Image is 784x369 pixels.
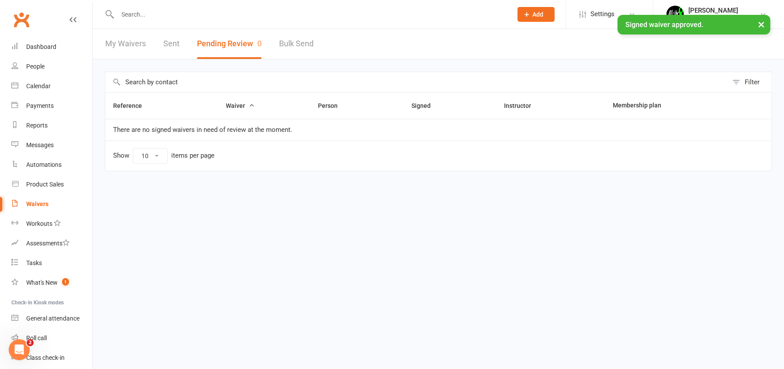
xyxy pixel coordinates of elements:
div: Class check-in [26,354,65,361]
button: Instructor [504,100,541,111]
div: Calendar [26,83,51,90]
div: Motiv8 Dance [688,14,738,22]
span: Signed [412,102,441,109]
div: Tasks [26,259,42,266]
a: Product Sales [11,175,92,194]
div: Signed waiver approved. [618,15,770,34]
span: Reference [113,102,152,109]
div: Roll call [26,335,47,341]
div: Payments [26,102,54,109]
div: Waivers [26,200,48,207]
span: Add [533,11,544,18]
button: Person [318,100,348,111]
a: Class kiosk mode [11,348,92,368]
a: Payments [11,96,92,116]
a: Tasks [11,253,92,273]
button: Signed [412,100,441,111]
button: Filter [728,72,771,92]
span: Instructor [504,102,541,109]
div: items per page [171,152,214,159]
div: Dashboard [26,43,56,50]
button: Waiver [226,100,255,111]
a: Clubworx [10,9,32,31]
div: Filter [745,77,760,87]
a: People [11,57,92,76]
div: Product Sales [26,181,64,188]
div: Workouts [26,220,52,227]
img: thumb_image1679272194.png [667,6,684,23]
button: Pending Review0 [197,29,262,59]
span: 2 [27,339,34,346]
input: Search by contact [105,72,728,92]
a: Workouts [11,214,92,234]
a: Reports [11,116,92,135]
div: Reports [26,122,48,129]
div: [PERSON_NAME] [688,7,738,14]
td: There are no signed waivers in need of review at the moment. [105,119,771,141]
span: 0 [257,39,262,48]
a: My Waivers [105,29,146,59]
iframe: Intercom live chat [9,339,30,360]
th: Membership plan [605,93,739,119]
button: Reference [113,100,152,111]
span: Settings [591,4,615,24]
span: Waiver [226,102,255,109]
a: Messages [11,135,92,155]
button: × [753,15,769,34]
a: Calendar [11,76,92,96]
a: Sent [163,29,180,59]
a: Bulk Send [279,29,314,59]
button: Add [518,7,555,22]
a: Assessments [11,234,92,253]
div: General attendance [26,315,79,322]
a: Waivers [11,194,92,214]
div: People [26,63,45,70]
a: Automations [11,155,92,175]
div: Messages [26,141,54,148]
span: 1 [62,278,69,286]
a: Dashboard [11,37,92,57]
div: Assessments [26,240,69,247]
a: General attendance kiosk mode [11,309,92,328]
div: Show [113,148,214,164]
div: What's New [26,279,58,286]
a: What's New1 [11,273,92,293]
a: Roll call [11,328,92,348]
input: Search... [115,8,506,21]
span: Person [318,102,348,109]
div: Automations [26,161,62,168]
